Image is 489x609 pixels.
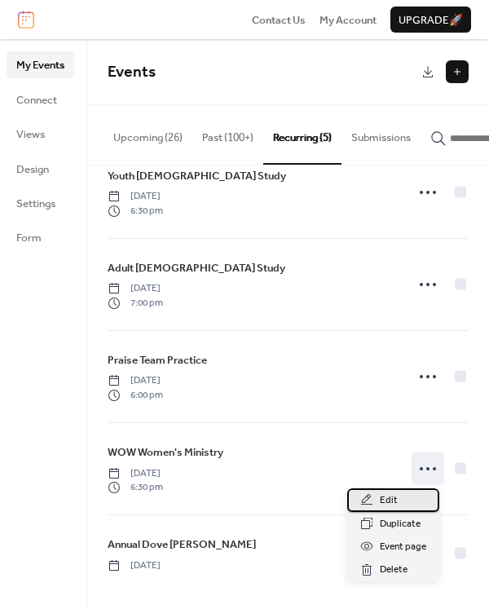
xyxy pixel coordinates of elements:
[108,480,163,495] span: 6:30 pm
[16,92,57,108] span: Connect
[108,189,163,204] span: [DATE]
[7,224,74,250] a: Form
[108,444,223,461] a: WOW Women's Ministry
[7,121,74,147] a: Views
[108,558,161,573] span: [DATE]
[319,11,377,28] a: My Account
[108,536,256,554] a: Annual Dove [PERSON_NAME]
[108,444,223,461] span: WOW Women's Ministry
[380,539,426,555] span: Event page
[104,105,192,162] button: Upcoming (26)
[18,11,34,29] img: logo
[16,230,42,246] span: Form
[390,7,471,33] button: Upgrade🚀
[252,12,306,29] span: Contact Us
[319,12,377,29] span: My Account
[16,161,49,178] span: Design
[108,352,207,368] span: Praise Team Practice
[192,105,263,162] button: Past (100+)
[7,156,74,182] a: Design
[108,57,156,87] span: Events
[108,388,163,403] span: 6:00 pm
[7,51,74,77] a: My Events
[108,373,163,388] span: [DATE]
[252,11,306,28] a: Contact Us
[108,167,286,185] a: Youth [DEMOGRAPHIC_DATA] Study
[108,259,285,277] a: Adult [DEMOGRAPHIC_DATA] Study
[108,260,285,276] span: Adult [DEMOGRAPHIC_DATA] Study
[108,281,163,296] span: [DATE]
[108,536,256,553] span: Annual Dove [PERSON_NAME]
[263,105,341,164] button: Recurring (5)
[380,492,398,509] span: Edit
[380,516,421,532] span: Duplicate
[108,204,163,218] span: 6:30 pm
[108,168,286,184] span: Youth [DEMOGRAPHIC_DATA] Study
[380,562,407,578] span: Delete
[16,126,45,143] span: Views
[108,296,163,311] span: 7:00 pm
[16,57,64,73] span: My Events
[108,351,207,369] a: Praise Team Practice
[341,105,421,162] button: Submissions
[7,190,74,216] a: Settings
[399,12,463,29] span: Upgrade 🚀
[108,466,163,481] span: [DATE]
[7,86,74,113] a: Connect
[16,196,55,212] span: Settings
